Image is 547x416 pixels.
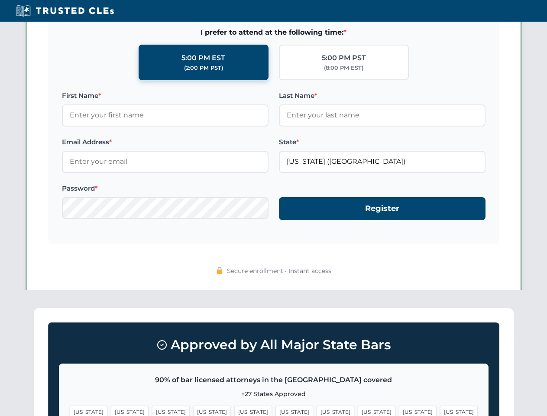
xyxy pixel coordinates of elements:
[70,389,478,399] p: +27 States Approved
[279,151,486,172] input: Florida (FL)
[322,52,366,64] div: 5:00 PM PST
[13,4,117,17] img: Trusted CLEs
[62,137,269,147] label: Email Address
[279,197,486,220] button: Register
[184,64,223,72] div: (2:00 PM PST)
[62,91,269,101] label: First Name
[181,52,225,64] div: 5:00 PM EST
[279,91,486,101] label: Last Name
[62,104,269,126] input: Enter your first name
[70,374,478,386] p: 90% of bar licensed attorneys in the [GEOGRAPHIC_DATA] covered
[59,333,489,357] h3: Approved by All Major State Bars
[62,183,269,194] label: Password
[279,104,486,126] input: Enter your last name
[227,266,331,276] span: Secure enrollment • Instant access
[62,151,269,172] input: Enter your email
[279,137,486,147] label: State
[324,64,363,72] div: (8:00 PM EST)
[62,27,486,38] span: I prefer to attend at the following time:
[216,267,223,274] img: 🔒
